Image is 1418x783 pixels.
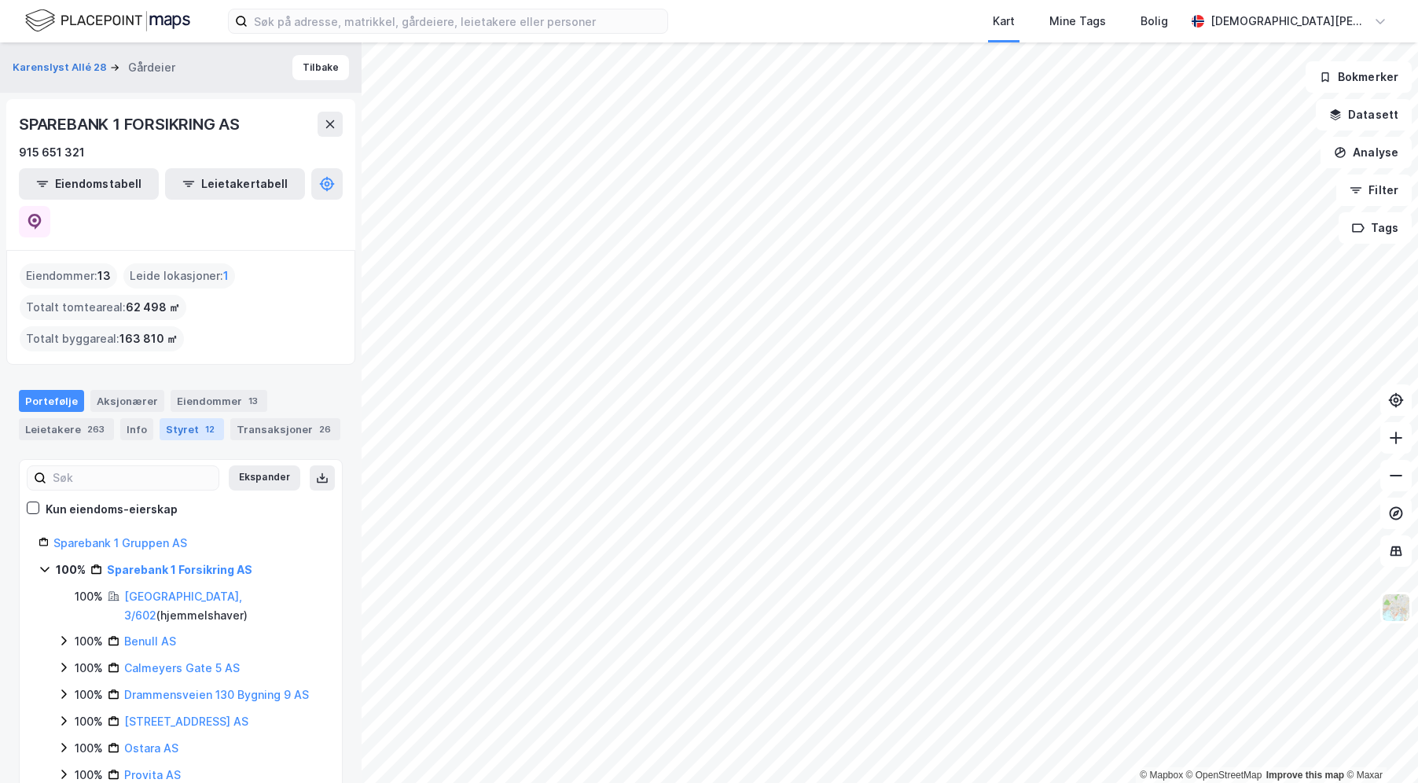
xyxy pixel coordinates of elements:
[229,465,300,491] button: Ekspander
[1210,12,1368,31] div: [DEMOGRAPHIC_DATA][PERSON_NAME]
[124,768,181,781] a: Provita AS
[245,393,261,409] div: 13
[124,715,248,728] a: [STREET_ADDRESS] AS
[75,686,103,704] div: 100%
[75,739,103,758] div: 100%
[20,295,186,320] div: Totalt tomteareal :
[316,421,334,437] div: 26
[128,58,175,77] div: Gårdeier
[90,390,164,412] div: Aksjonærer
[1381,593,1411,623] img: Z
[75,587,103,606] div: 100%
[165,168,305,200] button: Leietakertabell
[46,466,219,490] input: Søk
[292,55,349,80] button: Tilbake
[75,659,103,678] div: 100%
[20,326,184,351] div: Totalt byggareal :
[202,421,218,437] div: 12
[126,298,180,317] span: 62 498 ㎡
[230,418,340,440] div: Transaksjoner
[124,590,242,622] a: [GEOGRAPHIC_DATA], 3/602
[171,390,267,412] div: Eiendommer
[84,421,108,437] div: 263
[223,267,229,285] span: 1
[124,661,240,675] a: Calmeyers Gate 5 AS
[248,9,667,33] input: Søk på adresse, matrikkel, gårdeiere, leietakere eller personer
[75,632,103,651] div: 100%
[20,263,117,289] div: Eiendommer :
[56,561,86,579] div: 100%
[25,7,190,35] img: logo.f888ab2527a4732fd821a326f86c7f29.svg
[13,60,110,75] button: Karenslyst Allé 28
[75,712,103,731] div: 100%
[1336,175,1412,206] button: Filter
[124,587,323,625] div: ( hjemmelshaver )
[97,267,111,285] span: 13
[1049,12,1106,31] div: Mine Tags
[123,263,235,289] div: Leide lokasjoner :
[19,390,84,412] div: Portefølje
[19,143,85,162] div: 915 651 321
[124,741,178,755] a: Ostara AS
[1186,770,1262,781] a: OpenStreetMap
[124,688,309,701] a: Drammensveien 130 Bygning 9 AS
[1266,770,1344,781] a: Improve this map
[1141,12,1168,31] div: Bolig
[1339,708,1418,783] iframe: Chat Widget
[1140,770,1183,781] a: Mapbox
[1339,212,1412,244] button: Tags
[120,418,153,440] div: Info
[1339,708,1418,783] div: Kontrollprogram for chat
[19,168,159,200] button: Eiendomstabell
[124,634,176,648] a: Benull AS
[1321,137,1412,168] button: Analyse
[160,418,224,440] div: Styret
[53,536,187,550] a: Sparebank 1 Gruppen AS
[1316,99,1412,130] button: Datasett
[19,112,243,137] div: SPAREBANK 1 FORSIKRING AS
[46,500,178,519] div: Kun eiendoms-eierskap
[1306,61,1412,93] button: Bokmerker
[19,418,114,440] div: Leietakere
[107,563,252,576] a: Sparebank 1 Forsikring AS
[119,329,178,348] span: 163 810 ㎡
[993,12,1015,31] div: Kart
